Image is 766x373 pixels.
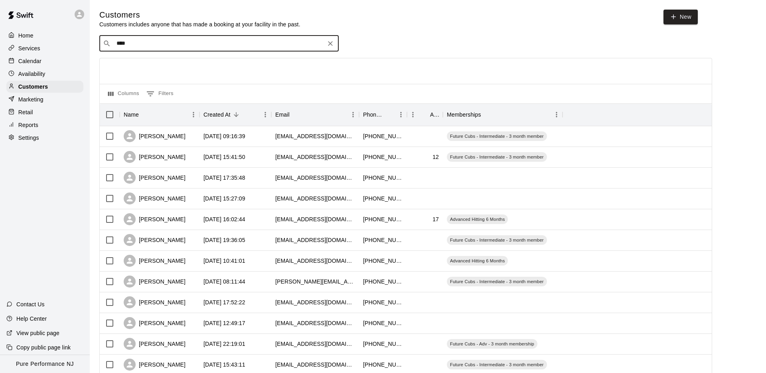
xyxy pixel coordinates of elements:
[144,87,176,100] button: Show filters
[663,10,698,24] a: New
[447,154,547,160] span: Future Cubs - Intermediate - 3 month member
[139,109,150,120] button: Sort
[6,119,83,131] a: Reports
[18,134,39,142] p: Settings
[18,44,40,52] p: Services
[419,109,430,120] button: Sort
[363,236,403,244] div: +12018411013
[124,338,186,350] div: [PERSON_NAME]
[18,32,34,40] p: Home
[6,93,83,105] div: Marketing
[106,87,141,100] button: Select columns
[203,361,245,369] div: 2025-08-28 15:43:11
[395,109,407,121] button: Menu
[447,278,547,285] span: Future Cubs - Intermediate - 3 month member
[199,103,271,126] div: Created At
[6,106,83,118] div: Retail
[363,194,403,202] div: +18622079087
[188,109,199,121] button: Menu
[407,109,419,121] button: Menu
[99,36,339,52] div: Search customers by name or email
[6,42,83,54] a: Services
[347,109,359,121] button: Menu
[363,153,403,161] div: +19733094198
[124,151,186,163] div: [PERSON_NAME]
[275,319,355,327] div: jersekid@gmail.com
[432,215,439,223] div: 17
[99,10,300,20] h5: Customers
[124,276,186,288] div: [PERSON_NAME]
[325,38,336,49] button: Clear
[203,298,245,306] div: 2025-08-29 17:52:22
[275,153,355,161] div: miragliakatie3@gmail.com
[447,258,508,264] span: Advanced Hitting 6 Months
[363,103,384,126] div: Phone Number
[359,103,407,126] div: Phone Number
[447,339,537,349] div: Future Cubs - Adv - 3 month membership
[6,55,83,67] a: Calendar
[363,340,403,348] div: +19736103382
[203,194,245,202] div: 2025-09-06 15:27:09
[203,215,245,223] div: 2025-09-03 16:02:44
[124,317,186,329] div: [PERSON_NAME]
[124,234,186,246] div: [PERSON_NAME]
[203,319,245,327] div: 2025-08-29 12:49:17
[275,278,355,286] div: rodia.michael@gmail.com
[384,109,395,120] button: Sort
[447,216,508,222] span: Advanced Hitting 6 Months
[124,192,186,204] div: [PERSON_NAME]
[203,153,245,161] div: 2025-09-16 15:41:50
[447,133,547,139] span: Future Cubs - Intermediate - 3 month member
[6,81,83,93] a: Customers
[447,361,547,368] span: Future Cubs - Intermediate - 3 month member
[447,256,508,266] div: Advanced Hitting 6 Months
[447,152,547,162] div: Future Cubs - Intermediate - 3 month member
[271,103,359,126] div: Email
[275,340,355,348] div: melwojdala@gmail.com
[16,343,71,351] p: Copy public page link
[203,278,245,286] div: 2025-08-31 08:11:44
[275,298,355,306] div: mmarchiano@me.com
[447,341,537,347] span: Future Cubs - Adv - 3 month membership
[447,277,547,286] div: Future Cubs - Intermediate - 3 month member
[203,340,245,348] div: 2025-08-28 22:19:01
[124,103,139,126] div: Name
[16,360,74,368] p: Pure Performance NJ
[124,359,186,371] div: [PERSON_NAME]
[99,20,300,28] p: Customers includes anyone that has made a booking at your facility in the past.
[363,257,403,265] div: +18624854357
[16,329,59,337] p: View public page
[203,174,245,182] div: 2025-09-15 17:35:48
[447,214,508,224] div: Advanced Hitting 6 Months
[363,319,403,327] div: +12019788544
[16,300,45,308] p: Contact Us
[275,132,355,140] div: jmsdavie@gmail.com
[16,315,47,323] p: Help Center
[203,132,245,140] div: 2025-09-19 09:16:39
[430,103,439,126] div: Age
[275,257,355,265] div: jliquore@gmail.com
[124,255,186,267] div: [PERSON_NAME]
[432,153,439,161] div: 12
[481,109,492,120] button: Sort
[363,132,403,140] div: +19735258120
[447,360,547,369] div: Future Cubs - Intermediate - 3 month member
[6,68,83,80] div: Availability
[443,103,563,126] div: Memberships
[275,103,290,126] div: Email
[290,109,301,120] button: Sort
[407,103,443,126] div: Age
[6,30,83,42] a: Home
[363,278,403,286] div: +17324399769
[18,121,38,129] p: Reports
[363,215,403,223] div: +19739759514
[124,213,186,225] div: [PERSON_NAME]
[124,130,186,142] div: [PERSON_NAME]
[6,132,83,144] div: Settings
[363,174,403,182] div: +19732242418
[18,83,48,91] p: Customers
